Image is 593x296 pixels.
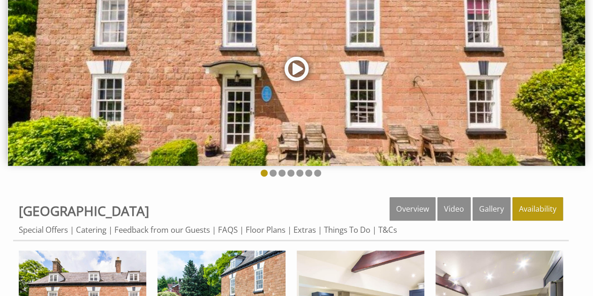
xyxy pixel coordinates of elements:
[218,224,238,235] a: FAQS
[114,224,210,235] a: Feedback from our Guests
[473,197,510,221] a: Gallery
[324,224,370,235] a: Things To Do
[293,224,316,235] a: Extras
[19,202,149,220] a: [GEOGRAPHIC_DATA]
[19,224,68,235] a: Special Offers
[390,197,435,221] a: Overview
[437,197,471,221] a: Video
[76,224,106,235] a: Catering
[512,197,563,221] a: Availability
[246,224,285,235] a: Floor Plans
[378,224,397,235] a: T&Cs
